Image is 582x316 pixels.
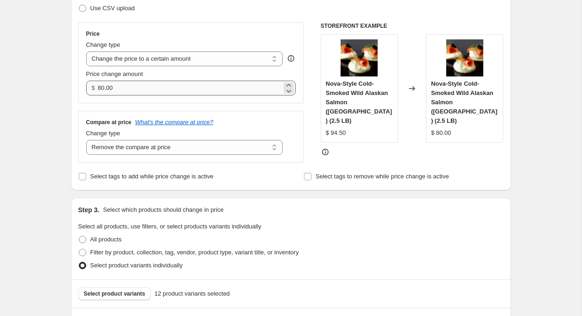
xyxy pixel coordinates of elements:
[86,41,120,48] span: Change type
[86,130,120,137] span: Change type
[90,262,183,269] span: Select product variants individually
[90,173,214,180] span: Select tags to add while price change is active
[103,205,223,215] p: Select which products should change in price
[90,236,122,243] span: All products
[90,249,299,256] span: Filter by product, collection, tag, vendor, product type, variant title, or inventory
[78,205,100,215] h2: Step 3.
[86,119,132,126] h3: Compare at price
[84,290,145,297] span: Select product variants
[135,119,214,126] button: What's the compare at price?
[326,80,392,124] span: Nova-Style Cold-Smoked Wild Alaskan Salmon ([GEOGRAPHIC_DATA]) (2.5 LB)
[431,80,497,124] span: Nova-Style Cold-Smoked Wild Alaskan Salmon ([GEOGRAPHIC_DATA]) (2.5 LB)
[154,289,230,298] span: 12 product variants selected
[326,128,346,138] div: $ 94.50
[90,5,135,12] span: Use CSV upload
[321,22,504,30] h6: STOREFRONT EXAMPLE
[86,30,100,38] h3: Price
[78,223,261,230] span: Select all products, use filters, or select products variants individually
[431,128,451,138] div: $ 80.00
[286,54,296,63] div: help
[98,81,282,95] input: 80.00
[92,84,95,91] span: $
[446,39,483,76] img: Nova_Cold_Smoked_Salmon_Crackers_1_9d6a37bf-739e-47de-9e1c-9781dddf7083_80x.jpg
[86,70,143,77] span: Price change amount
[341,39,378,76] img: Nova_Cold_Smoked_Salmon_Crackers_1_9d6a37bf-739e-47de-9e1c-9781dddf7083_80x.jpg
[316,173,449,180] span: Select tags to remove while price change is active
[78,287,151,300] button: Select product variants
